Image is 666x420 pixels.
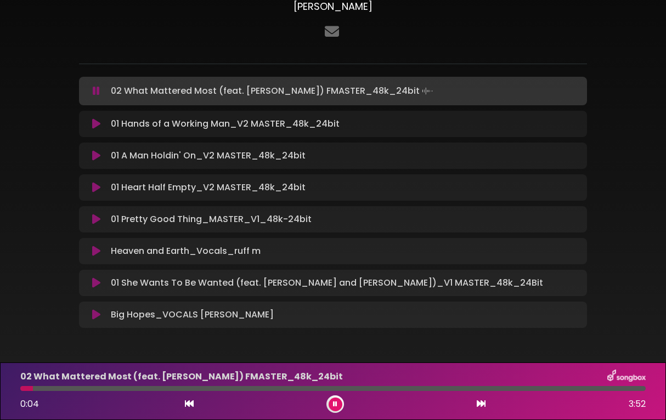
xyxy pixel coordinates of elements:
[111,149,306,162] p: 01 A Man Holdin' On_V2 MASTER_48k_24bit
[111,117,340,130] p: 01 Hands of a Working Man_V2 MASTER_48k_24bit
[79,1,587,13] h3: [PERSON_NAME]
[20,370,343,383] p: 02 What Mattered Most (feat. [PERSON_NAME]) FMASTER_48k_24bit
[111,181,306,194] p: 01 Heart Half Empty_V2 MASTER_48k_24bit
[111,83,435,99] p: 02 What Mattered Most (feat. [PERSON_NAME]) FMASTER_48k_24bit
[111,245,261,258] p: Heaven and Earth_Vocals_ruff m
[111,276,543,290] p: 01 She Wants To Be Wanted (feat. [PERSON_NAME] and [PERSON_NAME])_V1 MASTER_48k_24Bit
[111,213,312,226] p: 01 Pretty Good Thing_MASTER_V1_48k-24bit
[607,370,646,384] img: songbox-logo-white.png
[111,308,274,321] p: Big Hopes_VOCALS [PERSON_NAME]
[420,83,435,99] img: waveform4.gif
